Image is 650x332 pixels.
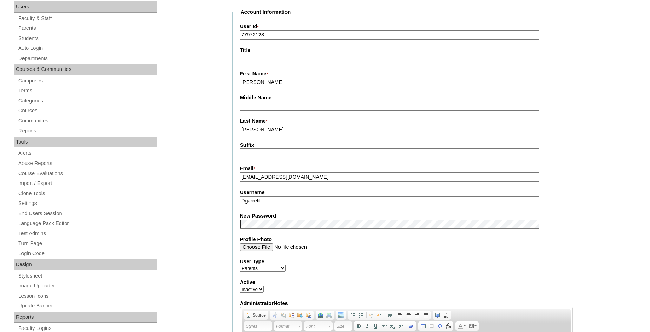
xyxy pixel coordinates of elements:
[240,165,573,173] label: Email
[18,34,157,43] a: Students
[18,301,157,310] a: Update Banner
[296,311,304,319] a: Paste as plain text
[240,47,573,54] label: Title
[14,137,157,148] div: Tools
[18,179,157,188] a: Import / Export
[334,321,352,331] a: Size
[276,322,297,331] span: Format
[18,97,157,105] a: Categories
[18,189,157,198] a: Clone Tools
[288,311,296,319] a: Paste
[18,169,157,178] a: Course Evaluations
[18,159,157,168] a: Abuse Reports
[337,311,345,319] a: Add Image
[240,300,573,307] label: AdministratorNotes
[240,23,573,31] label: User Id
[14,1,157,13] div: Users
[316,311,325,319] a: Link
[18,149,157,158] a: Alerts
[467,322,478,330] a: Background Color
[14,259,157,270] div: Design
[240,141,573,149] label: Suffix
[304,321,333,331] a: Font
[240,279,573,286] label: Active
[18,86,157,95] a: Terms
[18,281,157,290] a: Image Uploader
[336,322,347,331] span: Size
[18,272,157,280] a: Stylesheet
[397,322,405,330] a: Superscript
[18,229,157,238] a: Test Admins
[14,64,157,75] div: Courses & Communities
[386,311,394,319] a: Block Quote
[240,8,291,16] legend: Account Information
[240,258,573,265] label: User Type
[419,322,427,330] a: Table
[18,44,157,53] a: Auto Login
[240,212,573,220] label: New Password
[240,236,573,243] label: Profile Photo
[18,209,157,218] a: End Users Session
[306,322,327,331] span: Font
[244,311,267,319] a: Source
[279,311,288,319] a: Copy
[18,249,157,258] a: Login Code
[271,311,279,319] a: Cut
[456,322,467,330] a: Text Color
[304,311,313,319] a: Paste from Word
[380,322,388,330] a: Strike Through
[436,322,444,330] a: Insert Special Character
[240,118,573,125] label: Last Name
[18,54,157,63] a: Departments
[14,312,157,323] div: Reports
[18,292,157,300] a: Lesson Icons
[18,239,157,248] a: Turn Page
[18,199,157,208] a: Settings
[405,311,413,319] a: Center
[376,311,384,319] a: Increase Indent
[246,322,267,331] span: Styles
[363,322,372,330] a: Italic
[372,322,380,330] a: Underline
[18,126,157,135] a: Reports
[18,219,157,228] a: Language Pack Editor
[18,77,157,85] a: Campuses
[355,322,363,330] a: Bold
[396,311,405,319] a: Align Left
[18,14,157,23] a: Faculty & Staff
[433,311,442,319] a: Maximize
[388,322,397,330] a: Subscript
[442,311,450,319] a: Show Blocks
[421,311,430,319] a: Justify
[240,70,573,78] label: First Name
[444,322,453,330] a: Insert Equation
[427,322,436,330] a: Insert Horizontal Line
[325,311,333,319] a: Unlink
[367,311,376,319] a: Decrease Indent
[18,24,157,33] a: Parents
[357,311,366,319] a: Insert/Remove Bulleted List
[349,311,357,319] a: Insert/Remove Numbered List
[240,94,573,101] label: Middle Name
[407,322,415,330] a: Remove Format
[18,106,157,115] a: Courses
[413,311,421,319] a: Align Right
[240,189,573,196] label: Username
[18,117,157,125] a: Communities
[251,312,266,318] span: Source
[244,321,272,331] a: Styles
[274,321,302,331] a: Format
